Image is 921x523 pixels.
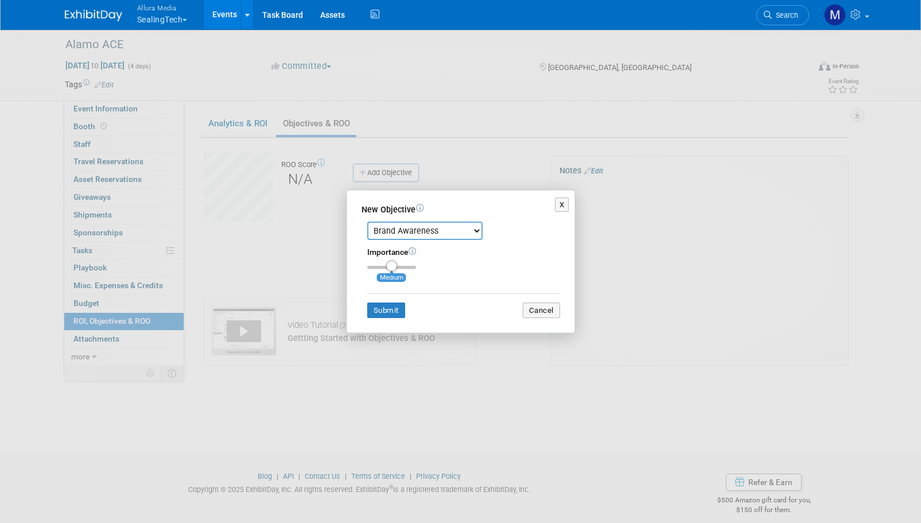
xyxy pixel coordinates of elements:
a: Search [756,5,809,25]
span: Search [772,11,798,20]
button: X [555,197,569,212]
span: Allura Media [137,2,188,14]
button: Submit [367,303,405,319]
img: ExhibitDay [65,10,122,21]
div: Importance [367,247,560,258]
div: New Objective [362,204,560,215]
button: Cancel [523,303,560,319]
img: Max Fanwick [824,4,846,26]
span: Medium [377,273,406,282]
